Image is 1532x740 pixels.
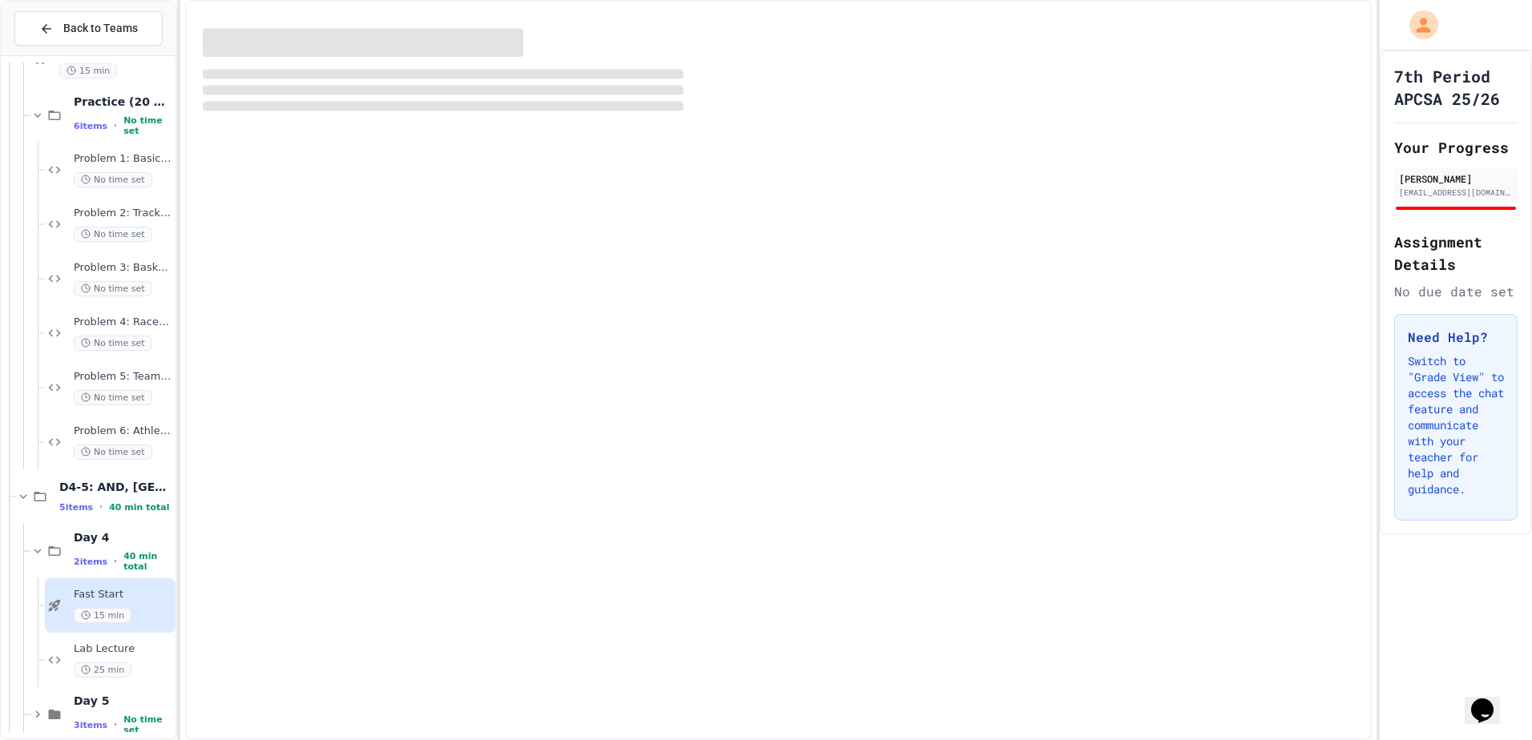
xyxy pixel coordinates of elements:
[74,642,172,656] span: Lab Lecture
[1394,136,1518,159] h2: Your Progress
[59,480,172,494] span: D4-5: AND, [GEOGRAPHIC_DATA], NOT
[74,588,172,601] span: Fast Start
[1393,6,1442,43] div: My Account
[1394,282,1518,301] div: No due date set
[74,530,172,545] span: Day 4
[99,501,103,513] span: •
[1394,231,1518,275] h2: Assignment Details
[109,502,169,513] span: 40 min total
[14,11,163,46] button: Back to Teams
[1465,676,1516,724] iframe: chat widget
[123,551,172,572] span: 40 min total
[74,370,172,384] span: Problem 5: Team Qualification System
[74,227,152,242] span: No time set
[74,694,172,708] span: Day 5
[74,444,152,460] span: No time set
[74,121,107,131] span: 6 items
[74,720,107,730] span: 3 items
[74,172,152,187] span: No time set
[59,502,93,513] span: 5 items
[123,714,172,735] span: No time set
[1399,187,1513,199] div: [EMAIL_ADDRESS][DOMAIN_NAME]
[1399,171,1513,186] div: [PERSON_NAME]
[1394,65,1518,110] h1: 7th Period APCSA 25/26
[74,95,172,109] span: Practice (20 mins)
[114,718,117,731] span: •
[59,63,117,78] span: 15 min
[74,261,172,275] span: Problem 3: Basketball Scholarship Evaluation
[63,20,138,37] span: Back to Teams
[74,336,152,351] span: No time set
[1408,353,1504,497] p: Switch to "Grade View" to access the chat feature and communicate with your teacher for help and ...
[74,557,107,567] span: 2 items
[74,281,152,296] span: No time set
[123,115,172,136] span: No time set
[1408,328,1504,347] h3: Need Help?
[74,316,172,329] span: Problem 4: Race Pace Calculator
[114,119,117,132] span: •
[74,207,172,220] span: Problem 2: Track Meet Awards System
[74,608,131,623] span: 15 min
[74,424,172,438] span: Problem 6: Athletic Achievement Tracker
[74,662,131,678] span: 25 min
[74,152,172,166] span: Problem 1: Basic Swimming Qualification
[114,555,117,568] span: •
[74,390,152,405] span: No time set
